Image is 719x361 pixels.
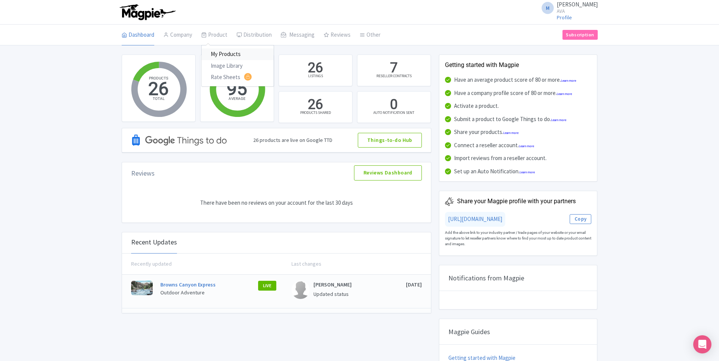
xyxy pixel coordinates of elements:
a: 7 RESELLER CONTRACTS [357,54,431,86]
a: Browns Canyon Express [160,281,216,288]
a: [URL][DOMAIN_NAME] [448,215,502,223]
div: Activate a product. [454,102,499,110]
div: Set up an Auto Notification. [454,167,535,176]
div: Submit a product to Google Things to do. [454,115,566,124]
a: Subscription [562,30,597,40]
span: [PERSON_NAME] [557,1,598,8]
a: Learn more [519,145,534,148]
p: Updated status [313,290,373,298]
img: logo-ab69f6fb50320c5b225c76a69d11143b.png [118,4,177,20]
div: Magpie Guides [439,319,597,345]
div: LISTINGS [308,73,323,79]
a: Other [360,25,381,46]
div: Connect a reseller account. [454,141,534,150]
a: Rate Sheets [202,72,274,83]
a: Company [163,25,192,46]
a: Distribution [237,25,272,46]
a: Learn more [503,131,518,135]
p: Outdoor Adventure [160,289,236,297]
a: Image Library [202,60,274,72]
a: Learn more [561,79,576,82]
div: Import reviews from a reseller account. [454,154,547,163]
div: [DATE] [373,281,422,302]
span: M [542,2,554,14]
a: Dashboard [122,25,154,46]
div: 0 [390,95,398,114]
a: Learn more [551,118,566,122]
div: Last changes [276,260,422,268]
a: Learn more [520,171,535,174]
a: 0 AUTO NOTIFICATION SENT [357,91,431,123]
div: Notifications from Magpie [439,265,597,291]
a: Reviews [324,25,351,46]
div: Share your Magpie profile with your partners [457,197,576,206]
div: PRODUCTS SHARED [300,110,331,115]
img: Google TTD [131,124,228,156]
div: 26 [308,95,323,114]
div: RESELLER CONTRACTS [376,73,412,79]
a: Product [201,25,227,46]
a: 26 PRODUCTS SHARED [279,91,352,123]
a: Messaging [281,25,315,46]
div: 26 products are live on Google TTD [253,136,332,144]
div: Add the above link to your industry partner / trade pages of your website or your email signature... [445,227,592,250]
div: AUTO NOTIFICATION SENT [373,110,414,115]
a: My Products [202,48,274,60]
div: 7 [390,59,398,78]
a: M [PERSON_NAME] AVA [537,2,598,14]
button: Copy [570,214,592,224]
div: Recent Updates [131,231,177,254]
div: Reviews [131,168,155,178]
a: 26 LISTINGS [279,54,352,86]
div: Open Intercom Messenger [693,335,711,353]
a: Reviews Dashboard [354,165,422,180]
p: [PERSON_NAME] [313,281,373,289]
a: Things-to-do Hub [358,133,422,148]
a: Profile [557,14,572,21]
div: Recently updated [131,260,277,268]
div: Getting started with Magpie [445,61,592,70]
a: Learn more [557,92,572,96]
img: contact-b11cc6e953956a0c50a2f97983291f06.png [291,281,310,299]
div: Share your products. [454,128,518,137]
small: AVA [557,9,598,14]
img: at0eriuucpqarmky069u.jpg [131,281,153,295]
div: Have a company profile score of 80 or more. [454,89,572,98]
div: 26 [308,59,323,78]
div: Have an average product score of 80 or more. [454,76,576,84]
div: There have been no reviews on your account for the last 30 days [125,184,428,223]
